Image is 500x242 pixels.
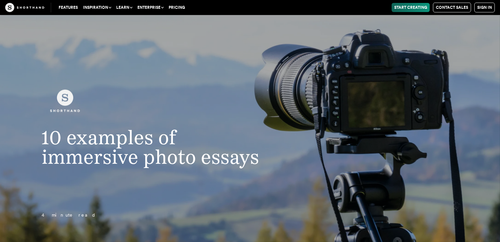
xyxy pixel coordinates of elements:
[166,3,187,12] a: Pricing
[80,3,114,12] button: Inspiration
[135,3,166,12] button: Enterprise
[433,3,471,12] a: Contact Sales
[474,3,495,12] a: Sign in
[114,3,135,12] button: Learn
[29,211,287,219] p: 4 minute read
[56,3,80,12] a: Features
[29,127,287,166] h1: 10 examples of immersive photo essays
[392,3,430,12] a: Start Creating
[5,3,44,12] img: The Craft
